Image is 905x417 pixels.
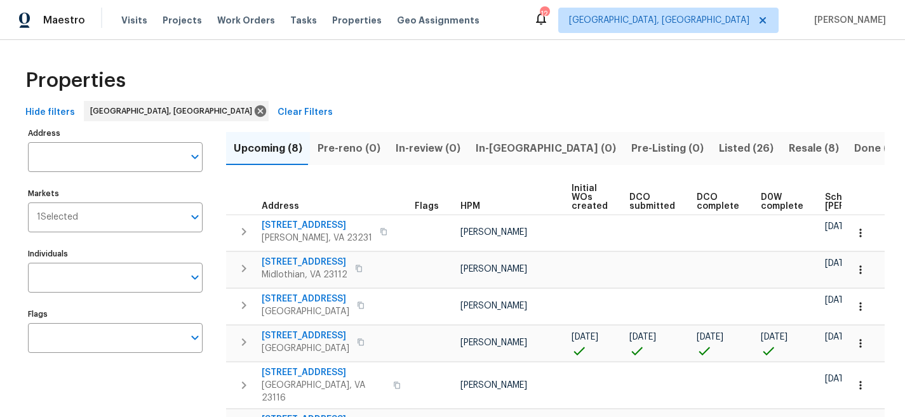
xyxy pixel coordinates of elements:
[825,193,897,211] span: Scheduled [PERSON_NAME]
[572,333,598,341] span: [DATE]
[84,101,269,121] div: [GEOGRAPHIC_DATA], [GEOGRAPHIC_DATA]
[262,379,385,404] span: [GEOGRAPHIC_DATA], VA 23116
[332,14,382,27] span: Properties
[825,333,852,341] span: [DATE]
[262,202,299,211] span: Address
[262,293,349,305] span: [STREET_ADDRESS]
[262,232,372,244] span: [PERSON_NAME], VA 23231
[460,228,527,237] span: [PERSON_NAME]
[460,381,527,390] span: [PERSON_NAME]
[476,140,616,157] span: In-[GEOGRAPHIC_DATA] (0)
[397,14,479,27] span: Geo Assignments
[761,333,788,341] span: [DATE]
[25,105,75,121] span: Hide filters
[290,16,317,25] span: Tasks
[234,140,302,157] span: Upcoming (8)
[186,208,204,226] button: Open
[540,8,549,20] div: 12
[28,129,203,137] label: Address
[572,184,608,211] span: Initial WOs created
[20,101,80,124] button: Hide filters
[629,333,656,341] span: [DATE]
[272,101,338,124] button: Clear Filters
[262,329,349,342] span: [STREET_ADDRESS]
[28,310,203,318] label: Flags
[719,140,774,157] span: Listed (26)
[121,14,147,27] span: Visits
[262,342,349,355] span: [GEOGRAPHIC_DATA]
[396,140,460,157] span: In-review (0)
[262,219,372,232] span: [STREET_ADDRESS]
[415,202,439,211] span: Flags
[28,250,203,258] label: Individuals
[789,140,839,157] span: Resale (8)
[186,268,204,286] button: Open
[217,14,275,27] span: Work Orders
[262,305,349,318] span: [GEOGRAPHIC_DATA]
[163,14,202,27] span: Projects
[631,140,704,157] span: Pre-Listing (0)
[460,301,527,310] span: [PERSON_NAME]
[697,193,739,211] span: DCO complete
[37,212,78,223] span: 1 Selected
[25,74,126,87] span: Properties
[318,140,380,157] span: Pre-reno (0)
[460,202,480,211] span: HPM
[697,333,723,341] span: [DATE]
[262,268,347,281] span: Midlothian, VA 23112
[460,338,527,347] span: [PERSON_NAME]
[186,148,204,166] button: Open
[186,329,204,347] button: Open
[825,374,852,383] span: [DATE]
[629,193,675,211] span: DCO submitted
[262,366,385,379] span: [STREET_ADDRESS]
[825,259,852,268] span: [DATE]
[825,222,852,231] span: [DATE]
[278,105,333,121] span: Clear Filters
[809,14,886,27] span: [PERSON_NAME]
[28,190,203,197] label: Markets
[262,256,347,268] span: [STREET_ADDRESS]
[825,296,852,305] span: [DATE]
[460,265,527,274] span: [PERSON_NAME]
[569,14,749,27] span: [GEOGRAPHIC_DATA], [GEOGRAPHIC_DATA]
[761,193,803,211] span: D0W complete
[43,14,85,27] span: Maestro
[90,105,257,117] span: [GEOGRAPHIC_DATA], [GEOGRAPHIC_DATA]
